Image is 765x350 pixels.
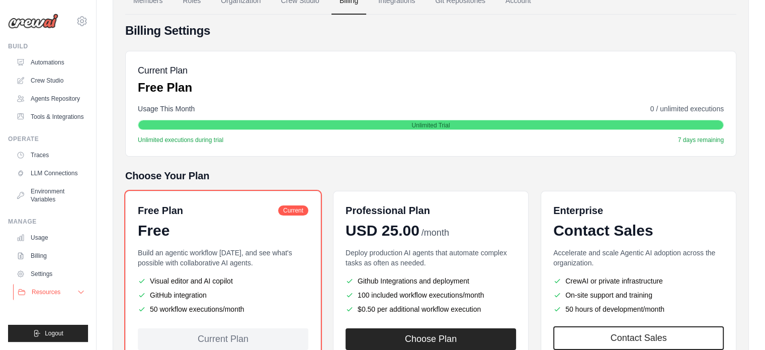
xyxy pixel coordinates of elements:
button: Choose Plan [346,328,516,350]
li: GitHub integration [138,290,308,300]
button: Logout [8,325,88,342]
h5: Current Plan [138,63,192,78]
div: Free [138,222,308,240]
span: Unlimited Trial [411,121,450,129]
div: Current Plan [138,328,308,350]
li: 50 workflow executions/month [138,304,308,314]
h6: Professional Plan [346,203,430,218]
h4: Billing Settings [125,23,736,39]
p: Deploy production AI agents that automate complex tasks as often as needed. [346,248,516,268]
h6: Enterprise [553,203,724,218]
img: Logo [8,14,58,29]
a: Agents Repository [12,91,88,107]
span: 0 / unlimited executions [650,104,724,114]
button: Resources [13,284,89,300]
div: Build [8,42,88,50]
a: Environment Variables [12,183,88,207]
span: Unlimited executions during trial [138,136,223,144]
div: Contact Sales [553,222,724,240]
span: /month [421,226,449,240]
li: CrewAI or private infrastructure [553,276,724,286]
span: USD 25.00 [346,222,419,240]
span: Usage This Month [138,104,195,114]
p: Accelerate and scale Agentic AI adoption across the organization. [553,248,724,268]
li: Github Integrations and deployment [346,276,516,286]
p: Build an agentic workflow [DATE], and see what's possible with collaborative AI agents. [138,248,308,268]
a: Contact Sales [553,326,724,350]
p: Free Plan [138,80,192,96]
div: Manage [8,218,88,226]
a: Billing [12,248,88,264]
span: 7 days remaining [678,136,724,144]
a: Settings [12,266,88,282]
span: Resources [32,288,60,296]
a: LLM Connections [12,165,88,181]
a: Traces [12,147,88,163]
a: Usage [12,230,88,246]
a: Automations [12,54,88,71]
div: Operate [8,135,88,143]
li: On-site support and training [553,290,724,300]
li: Visual editor and AI copilot [138,276,308,286]
h5: Choose Your Plan [125,169,736,183]
span: Logout [45,329,63,337]
span: Current [278,205,308,216]
li: 50 hours of development/month [553,304,724,314]
li: 100 included workflow executions/month [346,290,516,300]
a: Crew Studio [12,73,88,89]
a: Tools & Integrations [12,109,88,125]
h6: Free Plan [138,203,183,218]
li: $0.50 per additional workflow execution [346,304,516,314]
